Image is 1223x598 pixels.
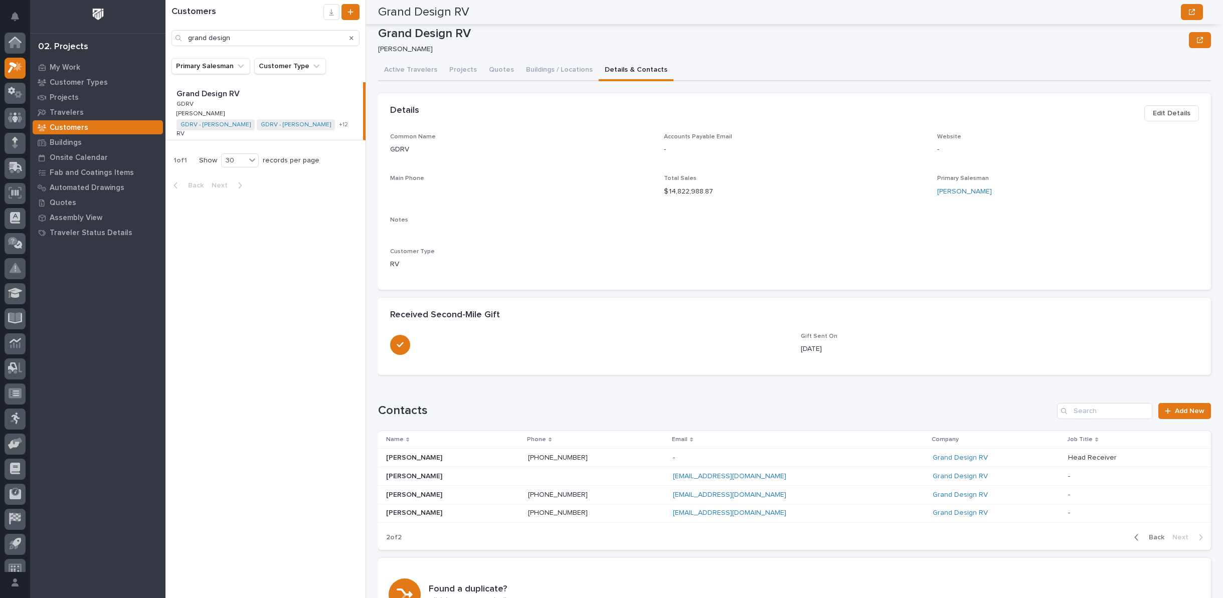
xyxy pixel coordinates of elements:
[1172,533,1194,542] span: Next
[1068,470,1072,481] p: -
[933,509,988,517] a: Grand Design RV
[672,434,687,445] p: Email
[165,82,366,140] a: Grand Design RVGrand Design RV GDRVGDRV [PERSON_NAME][PERSON_NAME] GDRV - [PERSON_NAME] GDRV - [P...
[1068,489,1072,499] p: -
[177,99,196,108] p: GDRV
[932,434,959,445] p: Company
[1057,403,1152,419] input: Search
[390,144,652,155] p: GDRV
[390,134,436,140] span: Common Name
[378,525,410,550] p: 2 of 2
[30,210,165,225] a: Assembly View
[673,509,786,516] a: [EMAIL_ADDRESS][DOMAIN_NAME]
[390,259,652,270] p: RV
[50,198,76,208] p: Quotes
[378,404,1053,418] h1: Contacts
[1143,533,1164,542] span: Back
[199,156,217,165] p: Show
[1175,408,1204,415] span: Add New
[378,504,1211,522] tr: [PERSON_NAME][PERSON_NAME] [PHONE_NUMBER] [EMAIL_ADDRESS][DOMAIN_NAME] Grand Design RV --
[378,45,1181,54] p: [PERSON_NAME]
[390,310,500,321] h2: Received Second-Mile Gift
[390,105,419,116] h2: Details
[386,470,444,481] p: [PERSON_NAME]
[528,491,588,498] a: [PHONE_NUMBER]
[937,144,1199,155] p: -
[171,7,323,18] h1: Customers
[1144,105,1199,121] button: Edit Details
[261,121,331,128] a: GDRV - [PERSON_NAME]
[1126,533,1168,542] button: Back
[673,491,786,498] a: [EMAIL_ADDRESS][DOMAIN_NAME]
[801,344,1199,354] p: [DATE]
[1168,533,1211,542] button: Next
[50,229,132,238] p: Traveler Status Details
[386,434,404,445] p: Name
[483,60,520,81] button: Quotes
[1068,452,1119,462] p: Head Receiver
[171,58,250,74] button: Primary Salesman
[50,63,80,72] p: My Work
[30,180,165,195] a: Automated Drawings
[50,78,108,87] p: Customer Types
[528,454,588,461] a: [PHONE_NUMBER]
[165,181,208,190] button: Back
[171,30,360,46] div: Search
[165,148,195,173] p: 1 of 1
[30,120,165,135] a: Customers
[50,168,134,177] p: Fab and Coatings Items
[937,186,992,197] a: [PERSON_NAME]
[30,225,165,240] a: Traveler Status Details
[664,186,926,197] p: $ 14,822,988.87
[30,105,165,120] a: Travelers
[177,87,242,99] p: Grand Design RV
[933,491,988,499] a: Grand Design RV
[181,121,251,128] a: GDRV - [PERSON_NAME]
[390,217,408,223] span: Notes
[177,128,187,137] p: RV
[528,509,588,516] a: [PHONE_NUMBER]
[378,5,469,20] h2: Grand Design RV
[13,12,26,28] div: Notifications
[937,134,961,140] span: Website
[378,60,443,81] button: Active Travelers
[378,27,1185,41] p: Grand Design RV
[222,155,246,166] div: 30
[177,108,227,117] p: [PERSON_NAME]
[30,135,165,150] a: Buildings
[30,150,165,165] a: Onsite Calendar
[801,333,837,339] span: Gift Sent On
[182,181,204,190] span: Back
[520,60,599,81] button: Buildings / Locations
[933,454,988,462] a: Grand Design RV
[673,473,786,480] a: [EMAIL_ADDRESS][DOMAIN_NAME]
[50,108,84,117] p: Travelers
[50,93,79,102] p: Projects
[1068,507,1072,517] p: -
[263,156,319,165] p: records per page
[937,175,989,181] span: Primary Salesman
[38,42,88,53] div: 02. Projects
[89,5,107,24] img: Workspace Logo
[30,75,165,90] a: Customer Types
[390,249,435,255] span: Customer Type
[527,434,546,445] p: Phone
[254,58,326,74] button: Customer Type
[50,214,102,223] p: Assembly View
[1158,403,1211,419] a: Add New
[933,472,988,481] a: Grand Design RV
[386,489,444,499] p: [PERSON_NAME]
[30,90,165,105] a: Projects
[386,452,444,462] p: [PERSON_NAME]
[386,507,444,517] p: [PERSON_NAME]
[50,183,124,192] p: Automated Drawings
[1153,107,1190,119] span: Edit Details
[50,153,108,162] p: Onsite Calendar
[673,452,677,462] p: -
[664,175,696,181] span: Total Sales
[30,165,165,180] a: Fab and Coatings Items
[212,181,234,190] span: Next
[443,60,483,81] button: Projects
[50,123,88,132] p: Customers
